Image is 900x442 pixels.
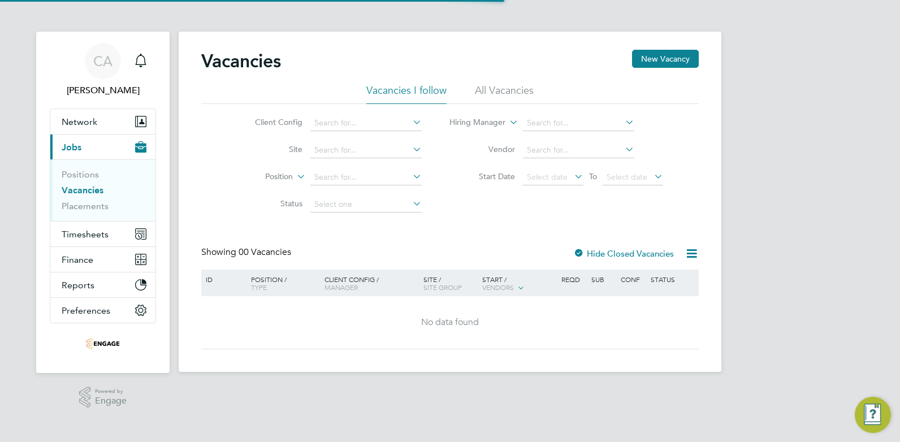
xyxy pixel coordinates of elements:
[62,254,93,265] span: Finance
[586,169,600,184] span: To
[62,201,109,211] a: Placements
[79,387,127,408] a: Powered byEngage
[62,142,81,153] span: Jobs
[62,116,97,127] span: Network
[310,170,422,185] input: Search for...
[50,247,155,272] button: Finance
[95,387,127,396] span: Powered by
[421,270,480,297] div: Site /
[93,54,112,68] span: CA
[632,50,699,68] button: New Vacancy
[50,109,155,134] button: Network
[482,283,514,292] span: Vendors
[62,185,103,196] a: Vacancies
[243,270,322,297] div: Position /
[50,335,156,353] a: Go to home page
[50,222,155,246] button: Timesheets
[618,270,647,289] div: Conf
[310,197,422,213] input: Select one
[228,171,293,183] label: Position
[239,246,291,258] span: 00 Vacancies
[86,335,120,353] img: omniapeople-logo-retina.png
[251,283,267,292] span: Type
[237,198,302,209] label: Status
[450,144,515,154] label: Vendor
[322,270,421,297] div: Client Config /
[475,84,534,104] li: All Vacancies
[62,169,99,180] a: Positions
[62,229,109,240] span: Timesheets
[423,283,462,292] span: Site Group
[36,32,170,373] nav: Main navigation
[440,117,505,128] label: Hiring Manager
[237,144,302,154] label: Site
[203,270,243,289] div: ID
[50,43,156,97] a: CA[PERSON_NAME]
[50,272,155,297] button: Reports
[50,159,155,221] div: Jobs
[201,50,281,72] h2: Vacancies
[589,270,618,289] div: Sub
[479,270,559,298] div: Start /
[310,142,422,158] input: Search for...
[855,397,891,433] button: Engage Resource Center
[648,270,697,289] div: Status
[523,115,634,131] input: Search for...
[201,246,293,258] div: Showing
[573,248,674,259] label: Hide Closed Vacancies
[559,270,588,289] div: Reqd
[95,396,127,406] span: Engage
[62,280,94,291] span: Reports
[324,283,358,292] span: Manager
[310,115,422,131] input: Search for...
[237,117,302,127] label: Client Config
[523,142,634,158] input: Search for...
[527,172,568,182] span: Select date
[50,135,155,159] button: Jobs
[50,298,155,323] button: Preferences
[50,84,156,97] span: Charlotte Allen
[62,305,110,316] span: Preferences
[366,84,447,104] li: Vacancies I follow
[450,171,515,181] label: Start Date
[203,317,697,328] div: No data found
[607,172,647,182] span: Select date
